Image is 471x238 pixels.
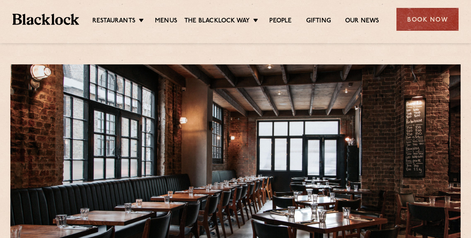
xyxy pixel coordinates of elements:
[184,17,250,26] a: The Blacklock Way
[155,17,177,26] a: Menus
[306,17,331,26] a: Gifting
[345,17,379,26] a: Our News
[92,17,135,26] a: Restaurants
[269,17,292,26] a: People
[396,8,459,31] div: Book Now
[12,14,79,25] img: BL_Textured_Logo-footer-cropped.svg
